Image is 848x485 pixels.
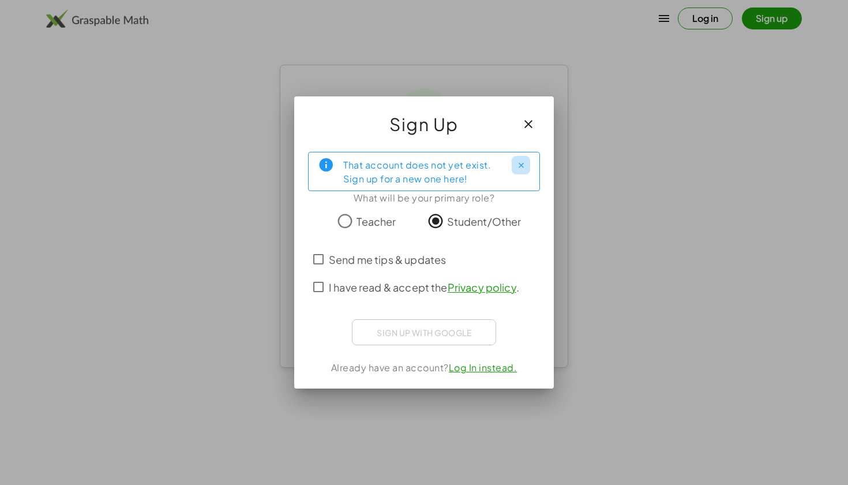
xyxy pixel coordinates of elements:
[448,281,516,294] a: Privacy policy
[329,252,446,267] span: Send me tips & updates
[389,110,459,138] span: Sign Up
[512,156,530,174] button: Close
[449,361,517,374] a: Log In instead.
[308,191,540,205] div: What will be your primary role?
[447,214,521,229] span: Student/Other
[357,214,396,229] span: Teacher
[308,361,540,375] div: Already have an account?
[343,157,502,186] div: That account does not yet exist. Sign up for a new one here!
[329,279,519,295] span: I have read & accept the .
